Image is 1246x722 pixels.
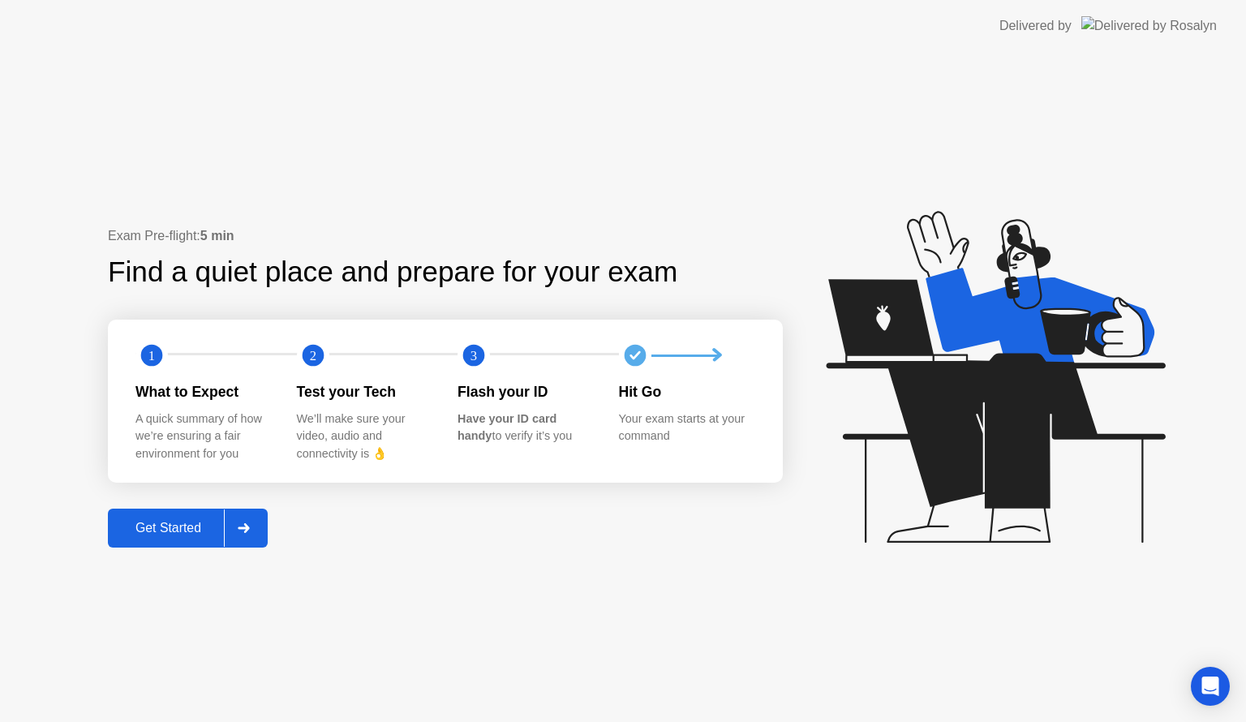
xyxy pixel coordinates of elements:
text: 2 [309,348,316,363]
text: 3 [470,348,477,363]
div: to verify it’s you [458,410,593,445]
div: Test your Tech [297,381,432,402]
div: Delivered by [999,16,1072,36]
div: Exam Pre-flight: [108,226,783,246]
img: Delivered by Rosalyn [1081,16,1217,35]
div: What to Expect [135,381,271,402]
b: 5 min [200,229,234,243]
div: Open Intercom Messenger [1191,667,1230,706]
div: A quick summary of how we’re ensuring a fair environment for you [135,410,271,463]
div: Flash your ID [458,381,593,402]
text: 1 [148,348,155,363]
div: Your exam starts at your command [619,410,754,445]
div: Get Started [113,521,224,535]
button: Get Started [108,509,268,548]
div: Hit Go [619,381,754,402]
b: Have your ID card handy [458,412,556,443]
div: We’ll make sure your video, audio and connectivity is 👌 [297,410,432,463]
div: Find a quiet place and prepare for your exam [108,251,680,294]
